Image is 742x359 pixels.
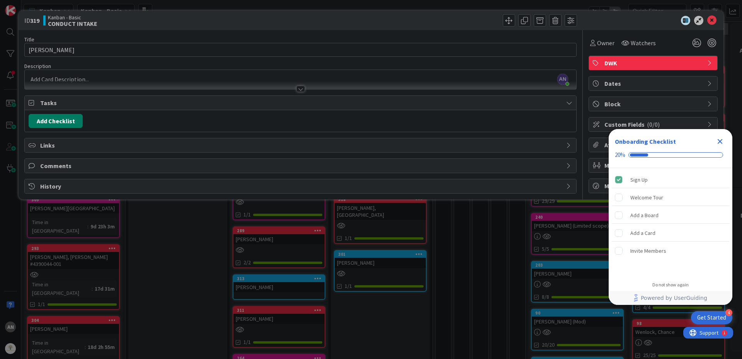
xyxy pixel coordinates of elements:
[630,246,666,255] div: Invite Members
[612,225,729,242] div: Add a Card is incomplete.
[652,282,689,288] div: Do not show again
[604,140,703,150] span: Attachments
[609,291,732,305] div: Footer
[16,1,35,10] span: Support
[714,135,726,148] div: Close Checklist
[24,63,51,70] span: Description
[29,114,83,128] button: Add Checklist
[697,314,726,322] div: Get Started
[630,193,663,202] div: Welcome Tour
[615,151,625,158] div: 20%
[604,79,703,88] span: Dates
[630,228,655,238] div: Add a Card
[24,36,34,43] label: Title
[612,171,729,188] div: Sign Up is complete.
[609,168,732,277] div: Checklist items
[30,17,39,24] b: 319
[40,3,42,9] div: 1
[48,20,97,27] b: CONDUCT INTAKE
[604,99,703,109] span: Block
[24,43,577,57] input: type card name here...
[24,16,39,25] span: ID
[725,309,732,316] div: 4
[40,98,562,107] span: Tasks
[48,14,97,20] span: Kanban - Basic
[613,291,728,305] a: Powered by UserGuiding
[631,38,656,48] span: Watchers
[647,121,660,128] span: ( 0/0 )
[615,137,676,146] div: Onboarding Checklist
[40,141,562,150] span: Links
[40,182,562,191] span: History
[641,293,707,303] span: Powered by UserGuiding
[557,74,568,85] span: AN
[609,129,732,305] div: Checklist Container
[604,181,703,191] span: Metrics
[612,189,729,206] div: Welcome Tour is incomplete.
[612,207,729,224] div: Add a Board is incomplete.
[612,242,729,259] div: Invite Members is incomplete.
[604,161,703,170] span: Mirrors
[604,58,703,68] span: DWK
[615,151,726,158] div: Checklist progress: 20%
[691,311,732,324] div: Open Get Started checklist, remaining modules: 4
[597,38,614,48] span: Owner
[604,120,703,129] span: Custom Fields
[630,211,659,220] div: Add a Board
[40,161,562,170] span: Comments
[630,175,648,184] div: Sign Up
